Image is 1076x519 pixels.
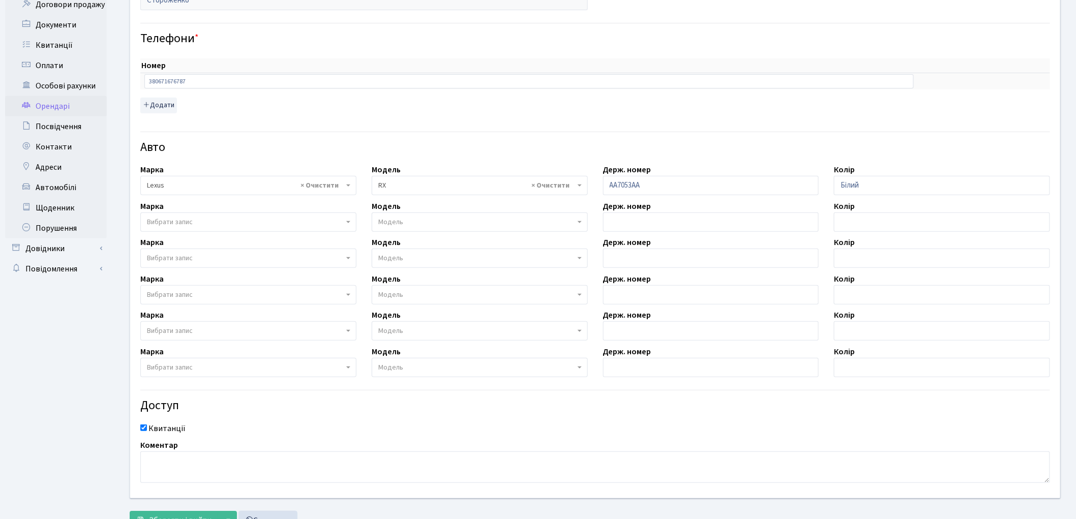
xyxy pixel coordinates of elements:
[378,362,403,373] span: Модель
[147,290,193,300] span: Вибрати запис
[147,326,193,336] span: Вибрати запис
[5,198,107,218] a: Щоденник
[148,422,186,435] label: Квитанції
[603,200,651,212] label: Держ. номер
[140,176,356,195] span: Lexus
[372,309,401,321] label: Модель
[372,273,401,285] label: Модель
[834,236,855,249] label: Колір
[834,200,855,212] label: Колір
[834,164,855,176] label: Колір
[603,273,651,285] label: Держ. номер
[5,76,107,96] a: Особові рахунки
[5,218,107,238] a: Порушення
[5,116,107,137] a: Посвідчення
[532,180,570,191] span: Видалити всі елементи
[5,15,107,35] a: Документи
[603,309,651,321] label: Держ. номер
[834,309,855,321] label: Колір
[140,273,164,285] label: Марка
[5,55,107,76] a: Оплати
[372,164,401,176] label: Модель
[5,137,107,157] a: Контакти
[378,253,403,263] span: Модель
[372,176,588,195] span: RX
[147,362,193,373] span: Вибрати запис
[603,164,651,176] label: Держ. номер
[603,236,651,249] label: Держ. номер
[372,346,401,358] label: Модель
[372,200,401,212] label: Модель
[378,180,575,191] span: RX
[5,259,107,279] a: Повідомлення
[140,236,164,249] label: Марка
[140,98,177,113] button: Додати
[378,217,403,227] span: Модель
[140,399,1050,413] h4: Доступ
[378,326,403,336] span: Модель
[5,96,107,116] a: Орендарі
[5,238,107,259] a: Довідники
[603,346,651,358] label: Держ. номер
[140,58,918,73] th: Номер
[140,140,1050,155] h4: Авто
[5,35,107,55] a: Квитанції
[140,164,164,176] label: Марка
[378,290,403,300] span: Модель
[140,346,164,358] label: Марка
[147,180,344,191] span: Lexus
[147,217,193,227] span: Вибрати запис
[301,180,339,191] span: Видалити всі елементи
[5,177,107,198] a: Автомобілі
[140,439,178,451] label: Коментар
[140,32,1050,46] h4: Телефони
[834,273,855,285] label: Колір
[372,236,401,249] label: Модель
[140,200,164,212] label: Марка
[147,253,193,263] span: Вибрати запис
[140,309,164,321] label: Марка
[5,157,107,177] a: Адреси
[834,346,855,358] label: Колір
